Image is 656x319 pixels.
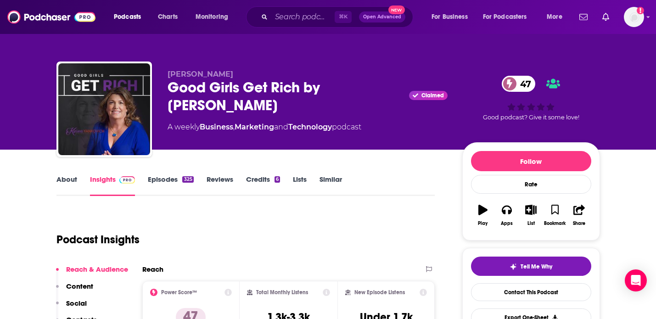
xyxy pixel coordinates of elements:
span: Podcasts [114,11,141,23]
h1: Podcast Insights [56,233,140,246]
p: Reach & Audience [66,265,128,274]
span: Charts [158,11,178,23]
button: open menu [540,10,574,24]
button: open menu [107,10,153,24]
button: Social [56,299,87,316]
button: Content [56,282,93,299]
a: Credits6 [246,175,280,196]
a: Lists [293,175,307,196]
p: Content [66,282,93,291]
span: , [233,123,235,131]
a: Similar [320,175,342,196]
div: Apps [501,221,513,226]
div: Rate [471,175,591,194]
a: InsightsPodchaser Pro [90,175,135,196]
a: Marketing [235,123,274,131]
a: Episodes325 [148,175,193,196]
button: Reach & Audience [56,265,128,282]
span: Good podcast? Give it some love! [483,114,579,121]
button: open menu [477,10,540,24]
a: Show notifications dropdown [576,9,591,25]
span: More [547,11,562,23]
h2: Reach [142,265,163,274]
a: Charts [152,10,183,24]
a: About [56,175,77,196]
span: [PERSON_NAME] [168,70,233,78]
h2: New Episode Listens [354,289,405,296]
span: New [388,6,405,14]
div: Bookmark [544,221,566,226]
button: open menu [189,10,240,24]
button: List [519,199,543,232]
img: Podchaser - Follow, Share and Rate Podcasts [7,8,95,26]
span: Claimed [421,93,444,98]
button: Share [567,199,591,232]
span: For Podcasters [483,11,527,23]
span: Logged in as megcassidy [624,7,644,27]
div: A weekly podcast [168,122,361,133]
a: Show notifications dropdown [599,9,613,25]
button: tell me why sparkleTell Me Why [471,257,591,276]
span: ⌘ K [335,11,352,23]
button: Open AdvancedNew [359,11,405,22]
button: Follow [471,151,591,171]
span: Open Advanced [363,15,401,19]
div: Search podcasts, credits, & more... [255,6,422,28]
span: Tell Me Why [521,263,552,270]
button: open menu [425,10,479,24]
span: and [274,123,288,131]
span: For Business [432,11,468,23]
span: 47 [511,76,536,92]
img: Good Girls Get Rich by Karen Yankovich [58,63,150,155]
input: Search podcasts, credits, & more... [271,10,335,24]
a: Technology [288,123,332,131]
button: Play [471,199,495,232]
p: Social [66,299,87,308]
div: List [527,221,535,226]
img: Podchaser Pro [119,176,135,184]
a: 47 [502,76,536,92]
a: Reviews [207,175,233,196]
span: Monitoring [196,11,228,23]
div: 6 [275,176,280,183]
div: Share [573,221,585,226]
button: Apps [495,199,519,232]
div: 325 [182,176,193,183]
a: Contact This Podcast [471,283,591,301]
div: Open Intercom Messenger [625,269,647,291]
div: Play [478,221,488,226]
h2: Power Score™ [161,289,197,296]
a: Business [200,123,233,131]
div: 47Good podcast? Give it some love! [462,70,600,127]
h2: Total Monthly Listens [256,289,308,296]
img: User Profile [624,7,644,27]
button: Show profile menu [624,7,644,27]
img: tell me why sparkle [510,263,517,270]
button: Bookmark [543,199,567,232]
svg: Add a profile image [637,7,644,14]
